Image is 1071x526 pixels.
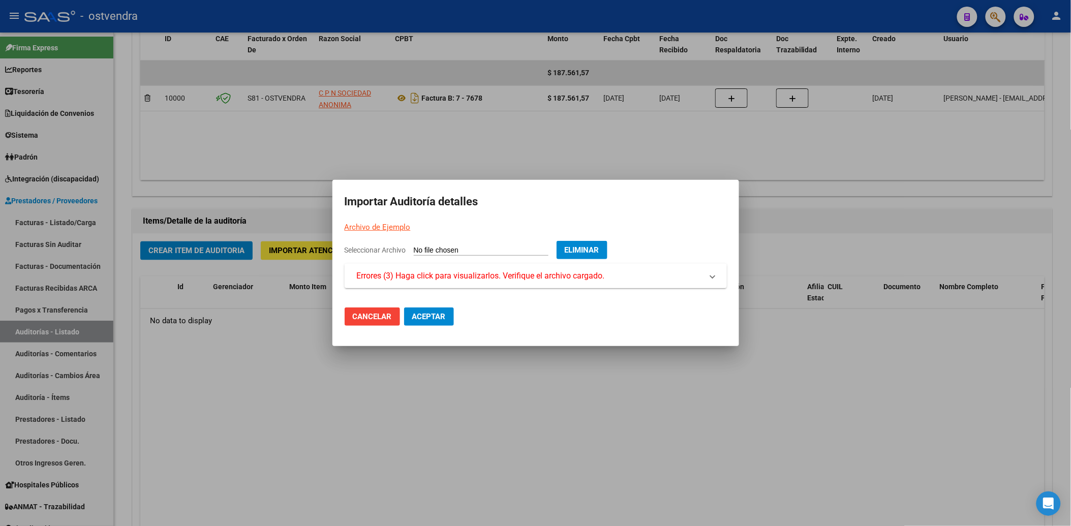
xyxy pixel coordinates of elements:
span: Cancelar [353,312,392,321]
h2: Importar Auditoría detalles [345,192,727,211]
button: Aceptar [404,307,454,326]
span: Errores (3) Haga click para visualizarlos. Verifique el archivo cargado. [357,270,605,282]
span: Seleccionar Archivo [345,246,406,254]
button: Cancelar [345,307,400,326]
div: Open Intercom Messenger [1036,491,1061,516]
button: Eliminar [557,241,607,259]
span: Eliminar [565,245,599,255]
mat-expansion-panel-header: Errores (3) Haga click para visualizarlos. Verifique el archivo cargado. [345,264,727,288]
span: Aceptar [412,312,446,321]
a: Archivo de Ejemplo [345,223,411,232]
